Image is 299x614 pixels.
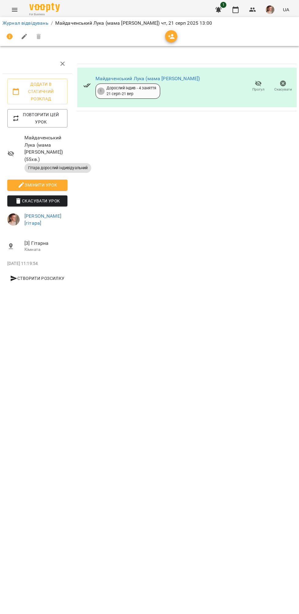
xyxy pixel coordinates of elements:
[252,87,265,92] span: Прогул
[271,78,295,95] button: Скасувати
[283,6,289,13] span: UA
[24,165,91,171] span: Гітара дорослий індивідуальний
[7,180,67,191] button: Змінити урок
[266,5,274,14] img: 17edbb4851ce2a096896b4682940a88a.jfif
[246,78,271,95] button: Прогул
[220,2,226,8] span: 1
[7,195,67,206] button: Скасувати Урок
[106,85,157,97] div: Дорослий індив - 4 заняття 21 серп - 21 вер
[24,134,67,163] span: Майдаченський Лука (мама [PERSON_NAME]) ( 55 хв. )
[274,87,292,92] span: Скасувати
[12,80,63,102] span: Додати в статичний розклад
[29,12,60,16] span: For Business
[12,181,63,189] span: Змінити урок
[12,197,63,205] span: Скасувати Урок
[2,20,49,26] a: Журнал відвідувань
[24,247,67,253] p: Кімната
[7,261,67,267] p: [DATE] 11:19:54
[7,109,67,127] button: Повторити цей урок
[7,273,67,284] button: Створити розсилку
[2,20,297,27] nav: breadcrumb
[12,111,63,126] span: Повторити цей урок
[24,213,61,226] a: [PERSON_NAME] [гітара]
[7,79,67,104] button: Додати в статичний розклад
[7,213,20,226] img: 17edbb4851ce2a096896b4682940a88a.jfif
[29,3,60,12] img: Voopty Logo
[280,4,292,15] button: UA
[95,76,200,81] a: Майдаченський Лука (мама [PERSON_NAME])
[7,2,22,17] button: Menu
[10,275,65,282] span: Створити розсилку
[55,20,212,27] p: Майдаченський Лука (мама [PERSON_NAME]) чт, 21 серп 2025 13:00
[24,240,67,247] span: [3] Гітарна
[97,87,105,95] div: 1
[51,20,53,27] li: /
